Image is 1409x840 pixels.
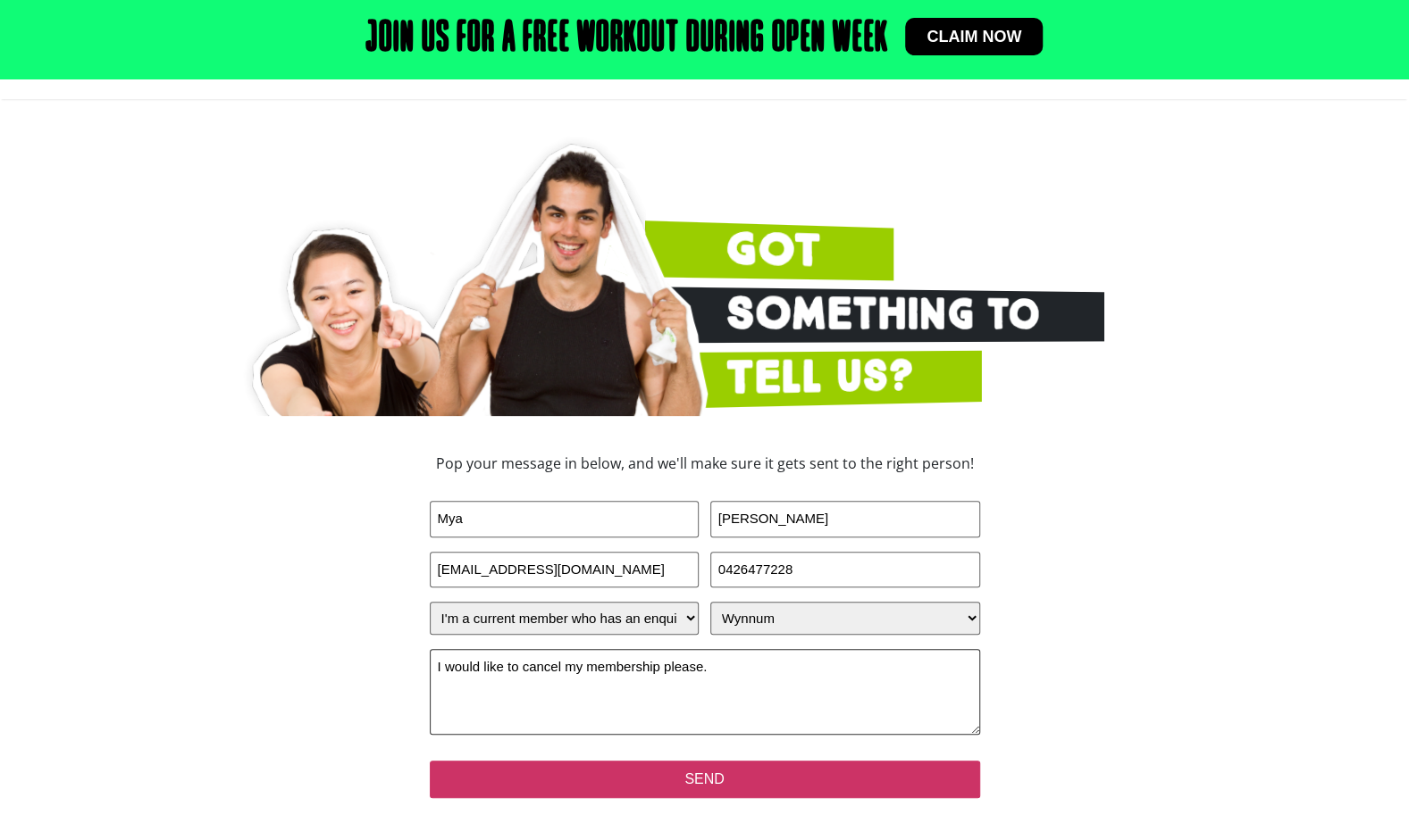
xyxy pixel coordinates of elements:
[710,501,980,537] input: LAST NAME
[710,552,980,588] input: PHONE
[365,18,887,61] h2: Join us for a free workout during open week
[905,18,1043,55] a: Claim now
[430,761,980,798] input: SEND
[927,29,1021,45] span: Claim now
[430,552,700,588] input: Email
[312,456,1098,470] h3: Pop your message in below, and we'll make sure it gets sent to the right person!
[430,501,700,537] input: FIRST NAME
